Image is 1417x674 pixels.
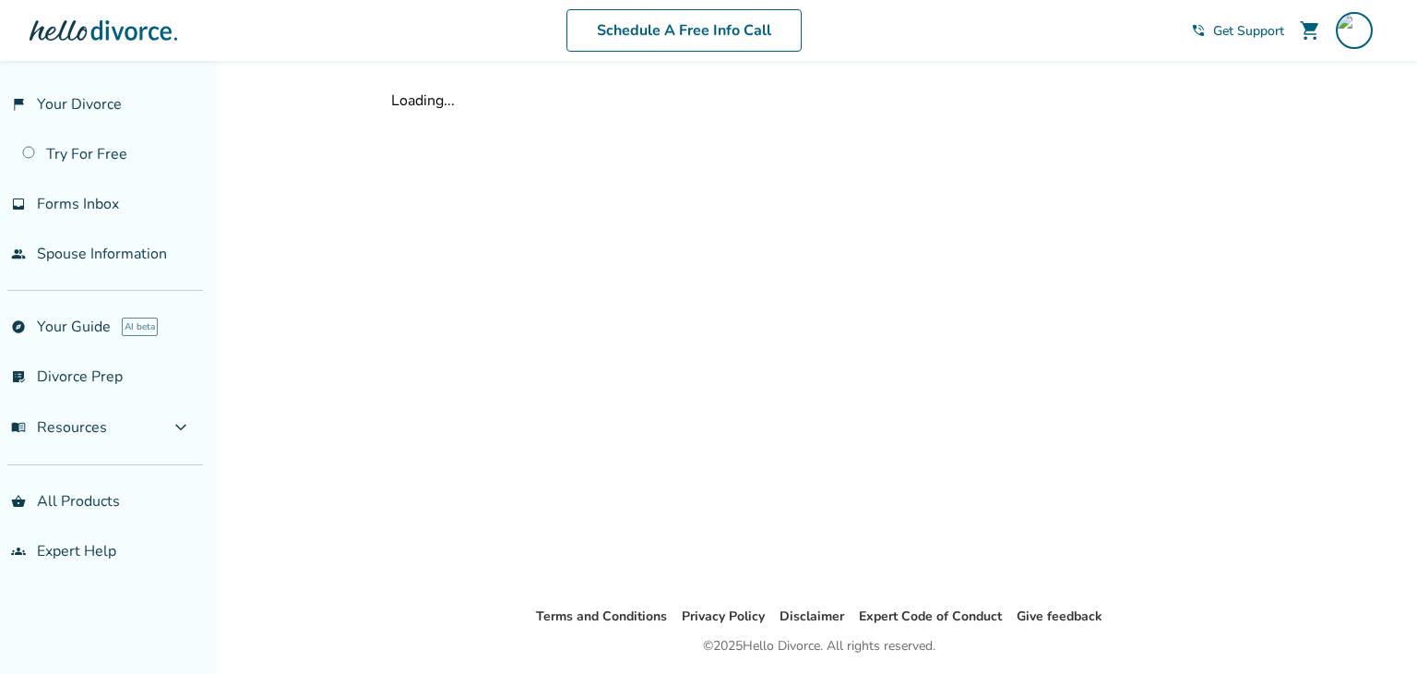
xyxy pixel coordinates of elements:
[859,608,1002,625] a: Expert Code of Conduct
[1017,606,1102,628] li: Give feedback
[11,97,26,112] span: flag_2
[11,247,26,261] span: people
[566,9,802,52] a: Schedule A Free Info Call
[37,194,119,214] span: Forms Inbox
[11,417,107,438] span: Resources
[170,416,192,439] span: expand_more
[1299,19,1321,42] span: shopping_cart
[780,606,844,628] li: Disclaimer
[11,544,26,559] span: groups
[11,420,26,435] span: menu_book
[1336,12,1373,49] img: goyanks787@aol.com
[122,318,158,336] span: AI beta
[1191,22,1284,40] a: phone_in_talkGet Support
[11,197,26,211] span: inbox
[11,494,26,509] span: shopping_basket
[682,608,765,625] a: Privacy Policy
[1191,23,1206,38] span: phone_in_talk
[536,608,667,625] a: Terms and Conditions
[1213,22,1284,40] span: Get Support
[703,635,935,657] div: © 2025 Hello Divorce. All rights reserved.
[11,369,26,384] span: list_alt_check
[11,319,26,334] span: explore
[391,90,1247,111] div: Loading...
